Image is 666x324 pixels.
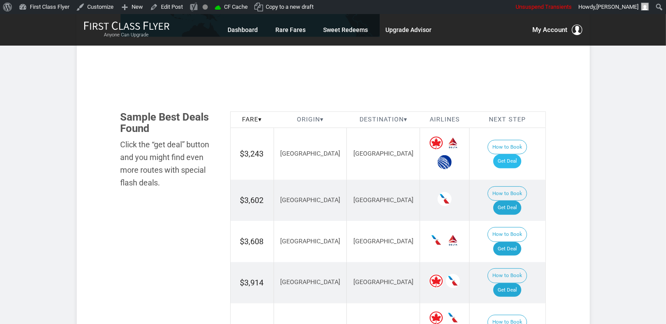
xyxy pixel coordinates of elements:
[240,196,264,205] span: $3,602
[429,233,443,247] span: American Airlines
[240,237,264,246] span: $3,608
[404,116,407,123] span: ▾
[84,21,170,39] a: First Class FlyerAnyone Can Upgrade
[386,22,432,38] a: Upgrade Advisor
[493,242,521,256] a: Get Deal
[280,238,340,245] span: [GEOGRAPHIC_DATA]
[280,278,340,286] span: [GEOGRAPHIC_DATA]
[429,136,443,150] span: Air Canada
[488,140,527,155] button: How to Book
[84,21,170,30] img: First Class Flyer
[438,192,452,206] span: American Airlines
[240,278,264,287] span: $3,914
[516,4,572,10] span: Unsuspend Transients
[353,196,413,204] span: [GEOGRAPHIC_DATA]
[347,111,420,128] th: Destination
[493,283,521,297] a: Get Deal
[533,25,568,35] span: My Account
[493,154,521,168] a: Get Deal
[493,201,521,215] a: Get Deal
[488,268,527,283] button: How to Book
[353,238,413,245] span: [GEOGRAPHIC_DATA]
[274,111,347,128] th: Origin
[280,150,340,157] span: [GEOGRAPHIC_DATA]
[438,155,452,169] span: United
[258,116,262,123] span: ▾
[353,278,413,286] span: [GEOGRAPHIC_DATA]
[240,149,264,158] span: $3,243
[446,274,460,288] span: American Airlines
[420,111,470,128] th: Airlines
[230,111,274,128] th: Fare
[280,196,340,204] span: [GEOGRAPHIC_DATA]
[446,136,460,150] span: Delta Airlines
[84,32,170,38] small: Anyone Can Upgrade
[121,111,217,135] h3: Sample Best Deals Found
[446,233,460,247] span: Delta Airlines
[228,22,258,38] a: Dashboard
[353,150,413,157] span: [GEOGRAPHIC_DATA]
[488,186,527,201] button: How to Book
[470,111,545,128] th: Next Step
[429,274,443,288] span: Air Canada
[533,25,583,35] button: My Account
[488,227,527,242] button: How to Book
[596,4,638,10] span: [PERSON_NAME]
[276,22,306,38] a: Rare Fares
[320,116,324,123] span: ▾
[324,22,368,38] a: Sweet Redeems
[121,139,217,189] div: Click the “get deal” button and you might find even more routes with special flash deals.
